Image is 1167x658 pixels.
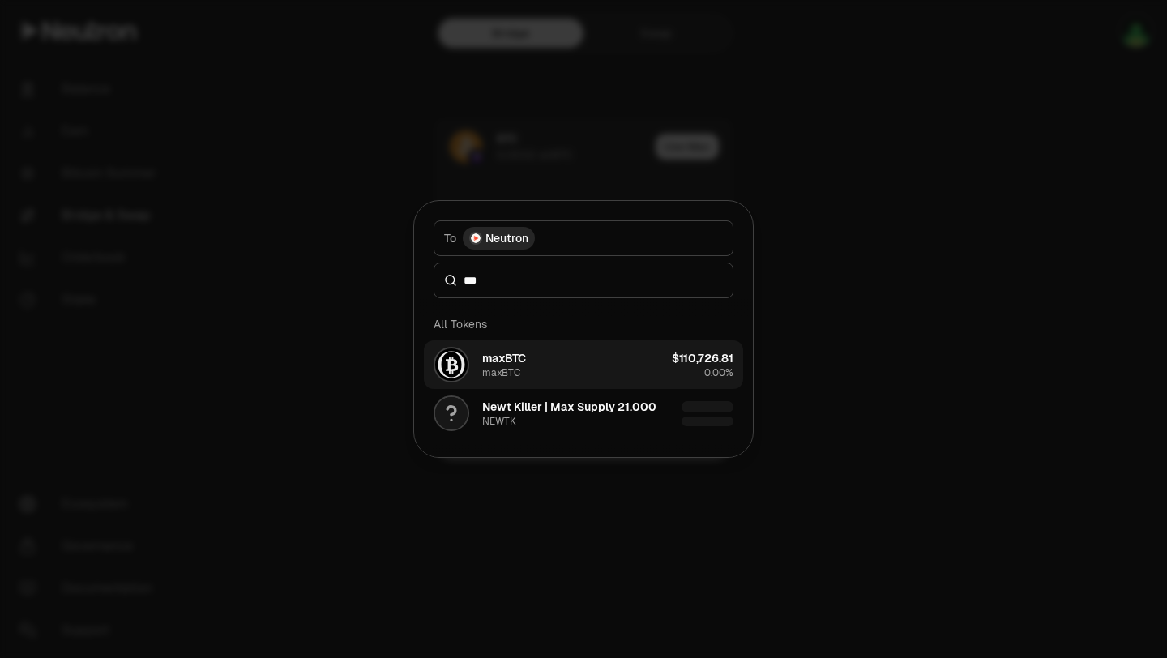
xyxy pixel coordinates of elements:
[482,399,656,415] div: Newt Killer | Max Supply 21.000
[482,415,516,428] div: NEWTK
[485,230,528,246] span: Neutron
[471,233,481,243] img: Neutron Logo
[444,230,456,246] span: To
[482,366,520,379] div: maxBTC
[434,220,733,256] button: ToNeutron LogoNeutron
[704,366,733,379] span: 0.00%
[424,389,743,438] button: Newt Killer | Max Supply 21.000NEWTK
[435,348,468,381] img: maxBTC Logo
[482,350,526,366] div: maxBTC
[424,340,743,389] button: maxBTC LogomaxBTCmaxBTC$110,726.810.00%
[672,350,733,366] div: $110,726.81
[424,308,743,340] div: All Tokens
